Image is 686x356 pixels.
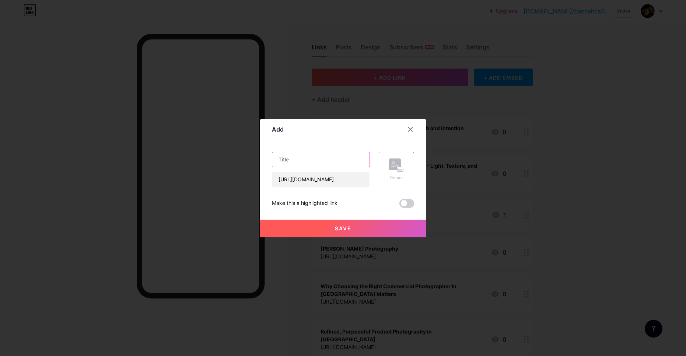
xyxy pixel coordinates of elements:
input: URL [272,172,370,187]
div: Make this a highlighted link [272,199,337,208]
input: Title [272,152,370,167]
span: Save [335,225,351,231]
button: Save [260,220,426,237]
div: Picture [389,175,404,181]
div: Add [272,125,284,134]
